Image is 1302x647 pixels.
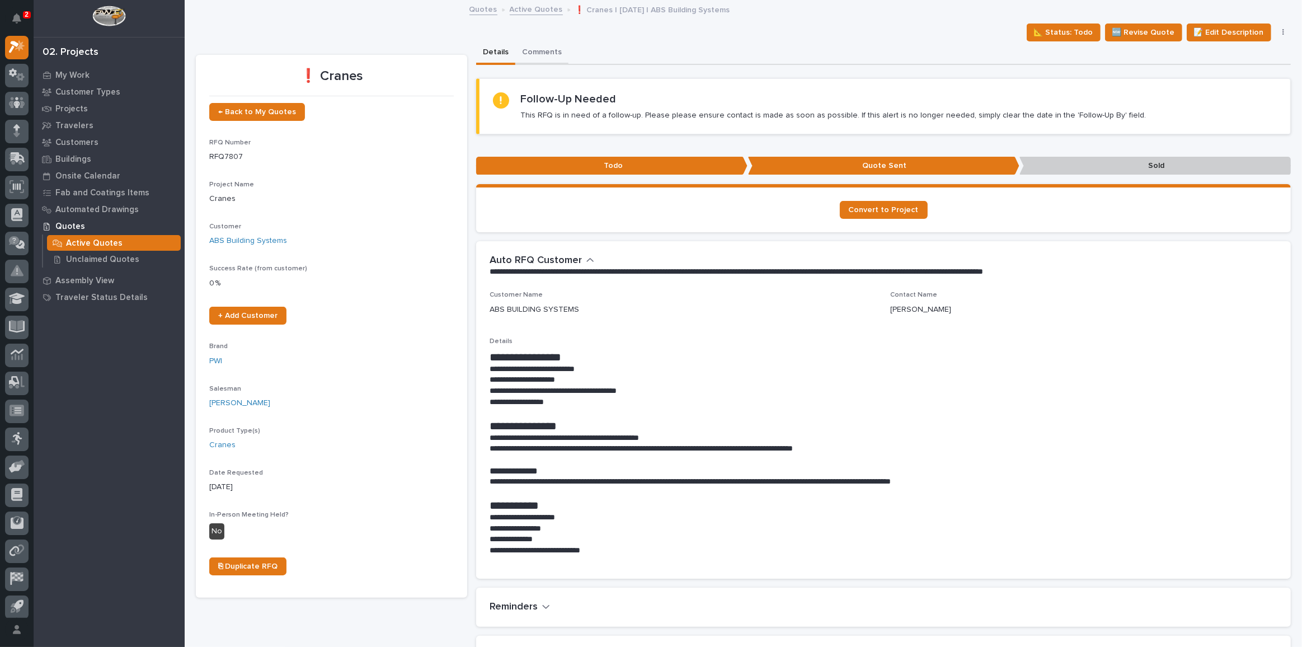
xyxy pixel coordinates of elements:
[209,139,251,146] span: RFQ Number
[14,13,29,31] div: Notifications2
[34,184,185,201] a: Fab and Coatings Items
[209,439,236,451] a: Cranes
[34,167,185,184] a: Onsite Calendar
[55,188,149,198] p: Fab and Coatings Items
[209,481,454,493] p: [DATE]
[43,235,185,251] a: Active Quotes
[1019,157,1291,175] p: Sold
[55,222,85,232] p: Quotes
[209,307,286,325] a: + Add Customer
[55,121,93,131] p: Travelers
[34,218,185,235] a: Quotes
[218,562,278,570] span: ⎘ Duplicate RFQ
[469,2,497,15] a: Quotes
[34,289,185,306] a: Traveler Status Details
[218,312,278,320] span: + Add Customer
[510,2,563,15] a: Active Quotes
[55,104,88,114] p: Projects
[209,68,454,85] p: ❗ Cranes
[209,557,286,575] a: ⎘ Duplicate RFQ
[490,338,513,345] span: Details
[209,278,454,289] p: 0 %
[1187,24,1271,41] button: 📝 Edit Description
[209,512,289,518] span: In-Person Meeting Held?
[55,87,120,97] p: Customer Types
[515,41,568,65] button: Comments
[520,110,1146,120] p: This RFQ is in need of a follow-up. Please please ensure contact is made as soon as possible. If ...
[209,397,270,409] a: [PERSON_NAME]
[209,470,263,476] span: Date Requested
[209,193,454,205] p: Cranes
[209,235,287,247] a: ABS Building Systems
[43,251,185,267] a: Unclaimed Quotes
[490,601,538,613] h2: Reminders
[25,11,29,18] p: 2
[218,108,296,116] span: ← Back to My Quotes
[490,304,579,316] p: ABS BUILDING SYSTEMS
[34,83,185,100] a: Customer Types
[34,151,185,167] a: Buildings
[66,255,139,265] p: Unclaimed Quotes
[1112,26,1175,39] span: 🆕 Revise Quote
[209,223,241,230] span: Customer
[209,343,228,350] span: Brand
[520,92,616,106] h2: Follow-Up Needed
[1105,24,1182,41] button: 🆕 Revise Quote
[55,138,98,148] p: Customers
[209,265,307,272] span: Success Rate (from customer)
[43,46,98,59] div: 02. Projects
[476,41,515,65] button: Details
[34,117,185,134] a: Travelers
[890,292,937,298] span: Contact Name
[209,355,222,367] a: PWI
[1034,26,1093,39] span: 📐 Status: Todo
[490,255,594,267] button: Auto RFQ Customer
[575,3,730,15] p: ❗ Cranes | [DATE] | ABS Building Systems
[209,151,454,163] p: RFQ7807
[209,386,241,392] span: Salesman
[55,205,139,215] p: Automated Drawings
[209,181,254,188] span: Project Name
[890,304,951,316] p: [PERSON_NAME]
[490,601,550,613] button: Reminders
[34,100,185,117] a: Projects
[55,154,91,165] p: Buildings
[55,293,148,303] p: Traveler Status Details
[1194,26,1264,39] span: 📝 Edit Description
[209,428,260,434] span: Product Type(s)
[748,157,1019,175] p: Quote Sent
[490,292,543,298] span: Customer Name
[490,255,582,267] h2: Auto RFQ Customer
[55,276,114,286] p: Assembly View
[476,157,748,175] p: Todo
[92,6,125,26] img: Workspace Logo
[5,7,29,30] button: Notifications
[34,67,185,83] a: My Work
[1027,24,1101,41] button: 📐 Status: Todo
[34,134,185,151] a: Customers
[209,523,224,540] div: No
[840,201,928,219] a: Convert to Project
[34,201,185,218] a: Automated Drawings
[849,206,919,214] span: Convert to Project
[66,238,123,249] p: Active Quotes
[55,71,90,81] p: My Work
[34,272,185,289] a: Assembly View
[209,103,305,121] a: ← Back to My Quotes
[55,171,120,181] p: Onsite Calendar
